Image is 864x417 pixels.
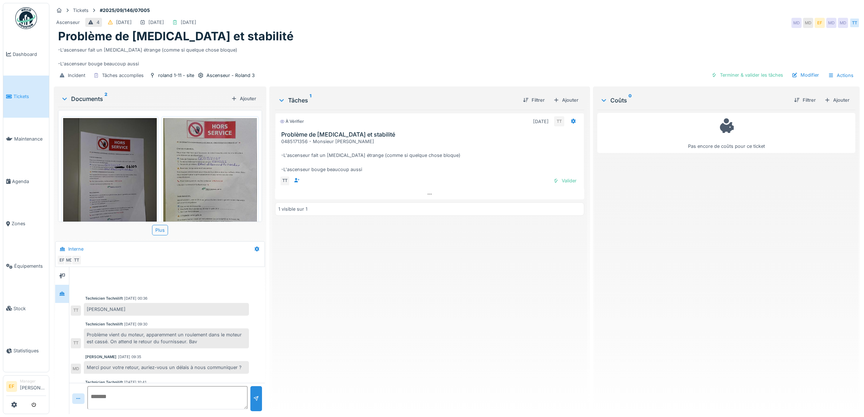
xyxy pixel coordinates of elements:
[71,338,81,348] div: TT
[71,364,81,374] div: MD
[12,220,46,227] span: Zones
[68,246,83,252] div: Interne
[280,176,290,186] div: TT
[71,305,81,316] div: TT
[791,18,802,28] div: MD
[826,18,836,28] div: MD
[278,96,517,105] div: Tâches
[15,7,37,29] img: Badge_color-CXgf-gQk.svg
[84,361,249,374] div: Merci pour votre retour, auriez-vous un délais à nous communiquer ?
[6,378,46,396] a: EF Manager[PERSON_NAME]
[58,29,294,43] h1: Problème de [MEDICAL_DATA] et stabilité
[3,33,49,76] a: Dashboard
[3,330,49,372] a: Statistiques
[148,19,164,26] div: [DATE]
[791,95,819,105] div: Filtrer
[102,72,144,79] div: Tâches accomplies
[20,378,46,394] li: [PERSON_NAME]
[206,72,255,79] div: Ascenseur - Roland 3
[13,305,46,312] span: Stock
[278,206,307,212] div: 1 visible sur 1
[56,19,80,26] div: Ascenseur
[815,18,825,28] div: EF
[124,321,147,327] div: [DATE] 09:30
[708,70,786,80] div: Terminer & valider les tâches
[6,381,17,392] li: EF
[550,95,581,105] div: Ajouter
[825,70,857,81] div: Actions
[85,380,123,385] div: Technicien Technilift
[63,118,157,243] img: zk3njta22pbvzt31a1f3xkqmubtd
[13,347,46,354] span: Statistiques
[803,18,813,28] div: MD
[3,160,49,203] a: Agenda
[85,354,116,360] div: [PERSON_NAME]
[105,94,107,103] sup: 2
[71,255,82,265] div: TT
[152,225,168,235] div: Plus
[3,76,49,118] a: Tickets
[281,131,581,138] h3: Problème de [MEDICAL_DATA] et stabilité
[533,118,549,125] div: [DATE]
[158,72,194,79] div: roland 1-11 - site
[97,7,153,14] strong: #2025/09/146/07005
[602,116,851,150] div: Pas encore de coûts pour ce ticket
[84,303,249,316] div: [PERSON_NAME]
[310,96,311,105] sup: 1
[61,94,228,103] div: Documents
[281,138,581,173] div: 0485171356 - Monsieur [PERSON_NAME] -L'ascenseur fait un [MEDICAL_DATA] étrange (comme si quelque...
[628,96,632,105] sup: 0
[3,118,49,160] a: Maintenance
[85,296,123,301] div: Technicien Technilift
[73,7,89,14] div: Tickets
[838,18,848,28] div: MD
[116,19,132,26] div: [DATE]
[68,72,85,79] div: Incident
[3,203,49,245] a: Zones
[58,44,855,68] div: -L'ascenseur fait un [MEDICAL_DATA] étrange (comme si quelque chose bloque) -L'ascenseur bouge be...
[85,321,123,327] div: Technicien Technilift
[14,263,46,270] span: Équipements
[3,245,49,287] a: Équipements
[163,118,257,246] img: 4g4ki4e20kpp6ng1godg2ouf3tx6
[600,96,788,105] div: Coûts
[124,380,146,385] div: [DATE] 10:41
[280,118,304,125] div: À vérifier
[84,328,249,348] div: Problème vient du moteur, apparemment un roulement dans le moteur est cassé. On attend le retour ...
[12,178,46,185] span: Agenda
[64,255,74,265] div: MD
[520,95,548,105] div: Filtrer
[822,95,852,105] div: Ajouter
[849,18,860,28] div: TT
[97,19,99,26] div: 4
[20,378,46,384] div: Manager
[57,255,67,265] div: EF
[550,176,580,186] div: Valider
[124,296,147,301] div: [DATE] 00:36
[789,70,822,80] div: Modifier
[14,135,46,142] span: Maintenance
[554,116,564,126] div: TT
[181,19,196,26] div: [DATE]
[3,287,49,330] a: Stock
[228,94,259,104] div: Ajouter
[13,93,46,100] span: Tickets
[13,51,46,58] span: Dashboard
[118,354,141,360] div: [DATE] 09:35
